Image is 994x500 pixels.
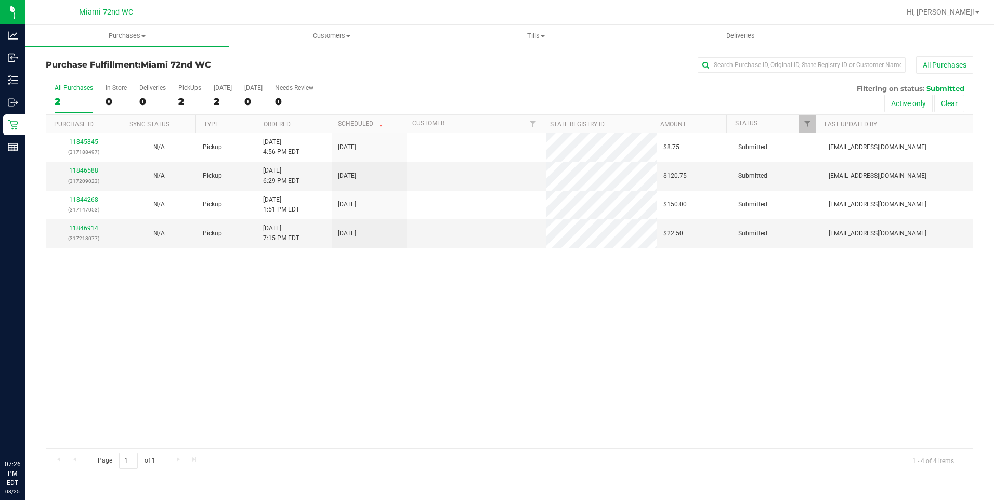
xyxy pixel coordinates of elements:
[263,195,299,215] span: [DATE] 1:51 PM EDT
[829,200,926,209] span: [EMAIL_ADDRESS][DOMAIN_NAME]
[698,57,906,73] input: Search Purchase ID, Original ID, State Registry ID or Customer Name...
[738,229,767,239] span: Submitted
[54,121,94,128] a: Purchase ID
[203,142,222,152] span: Pickup
[8,142,18,152] inline-svg: Reports
[275,84,313,91] div: Needs Review
[178,84,201,91] div: PickUps
[153,229,165,239] button: N/A
[8,97,18,108] inline-svg: Outbound
[141,60,211,70] span: Miami 72nd WC
[69,167,98,174] a: 11846588
[79,8,133,17] span: Miami 72nd WC
[153,230,165,237] span: Not Applicable
[550,121,605,128] a: State Registry ID
[338,200,356,209] span: [DATE]
[53,233,115,243] p: (317218077)
[434,25,638,47] a: Tills
[926,84,964,93] span: Submitted
[119,453,138,469] input: 1
[69,138,98,146] a: 11845845
[5,459,20,488] p: 07:26 PM EDT
[8,75,18,85] inline-svg: Inventory
[663,142,679,152] span: $8.75
[69,196,98,203] a: 11844268
[263,166,299,186] span: [DATE] 6:29 PM EDT
[829,142,926,152] span: [EMAIL_ADDRESS][DOMAIN_NAME]
[53,176,115,186] p: (317209023)
[638,25,843,47] a: Deliveries
[8,30,18,41] inline-svg: Analytics
[55,84,93,91] div: All Purchases
[738,142,767,152] span: Submitted
[738,171,767,181] span: Submitted
[204,121,219,128] a: Type
[338,171,356,181] span: [DATE]
[153,171,165,181] button: N/A
[829,229,926,239] span: [EMAIL_ADDRESS][DOMAIN_NAME]
[139,84,166,91] div: Deliveries
[934,95,964,112] button: Clear
[153,142,165,152] button: N/A
[139,96,166,108] div: 0
[230,31,433,41] span: Customers
[735,120,757,127] a: Status
[89,453,164,469] span: Page of 1
[106,84,127,91] div: In Store
[69,225,98,232] a: 11846914
[275,96,313,108] div: 0
[8,52,18,63] inline-svg: Inbound
[214,84,232,91] div: [DATE]
[338,142,356,152] span: [DATE]
[660,121,686,128] a: Amount
[825,121,877,128] a: Last Updated By
[25,25,229,47] a: Purchases
[5,488,20,495] p: 08/25
[106,96,127,108] div: 0
[663,200,687,209] span: $150.00
[663,229,683,239] span: $22.50
[153,200,165,209] button: N/A
[338,120,385,127] a: Scheduled
[129,121,169,128] a: Sync Status
[229,25,434,47] a: Customers
[264,121,291,128] a: Ordered
[203,229,222,239] span: Pickup
[203,200,222,209] span: Pickup
[904,453,962,468] span: 1 - 4 of 4 items
[412,120,444,127] a: Customer
[799,115,816,133] a: Filter
[8,120,18,130] inline-svg: Retail
[46,60,355,70] h3: Purchase Fulfillment:
[153,143,165,151] span: Not Applicable
[203,171,222,181] span: Pickup
[10,417,42,448] iframe: Resource center
[153,201,165,208] span: Not Applicable
[153,172,165,179] span: Not Applicable
[663,171,687,181] span: $120.75
[338,229,356,239] span: [DATE]
[244,96,263,108] div: 0
[53,205,115,215] p: (317147053)
[738,200,767,209] span: Submitted
[244,84,263,91] div: [DATE]
[916,56,973,74] button: All Purchases
[25,31,229,41] span: Purchases
[178,96,201,108] div: 2
[712,31,769,41] span: Deliveries
[829,171,926,181] span: [EMAIL_ADDRESS][DOMAIN_NAME]
[263,223,299,243] span: [DATE] 7:15 PM EDT
[263,137,299,157] span: [DATE] 4:56 PM EDT
[53,147,115,157] p: (317188497)
[525,115,542,133] a: Filter
[884,95,933,112] button: Active only
[435,31,638,41] span: Tills
[55,96,93,108] div: 2
[857,84,924,93] span: Filtering on status:
[214,96,232,108] div: 2
[907,8,974,16] span: Hi, [PERSON_NAME]!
